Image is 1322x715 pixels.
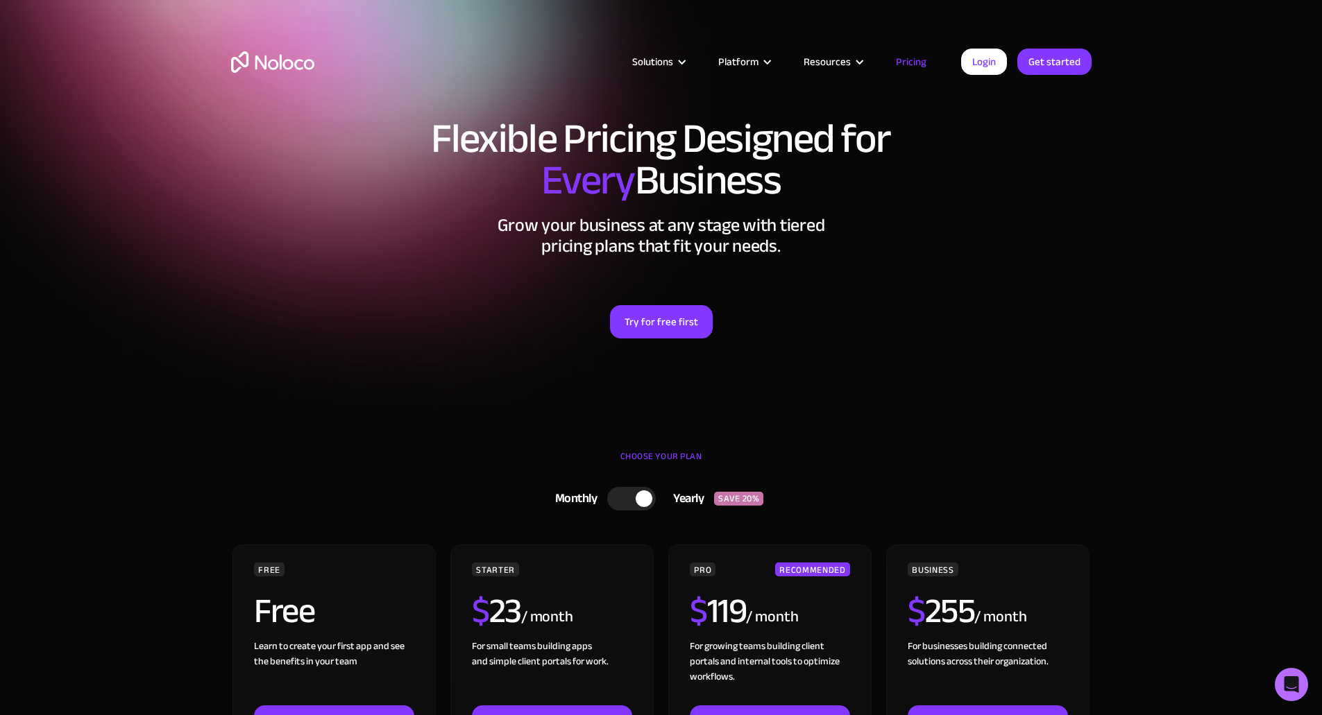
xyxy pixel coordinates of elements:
[775,562,849,576] div: RECOMMENDED
[879,53,944,71] a: Pricing
[714,492,763,506] div: SAVE 20%
[472,562,518,576] div: STARTER
[254,562,285,576] div: FREE
[804,53,851,71] div: Resources
[718,53,759,71] div: Platform
[701,53,786,71] div: Platform
[974,606,1026,628] div: / month
[254,594,314,628] h2: Free
[254,639,414,705] div: Learn to create your first app and see the benefits in your team ‍
[908,562,958,576] div: BUSINESS
[632,53,673,71] div: Solutions
[538,488,608,509] div: Monthly
[1275,668,1308,701] div: Open Intercom Messenger
[231,51,314,73] a: home
[541,141,635,219] span: Every
[746,606,798,628] div: / month
[1017,49,1092,75] a: Get started
[472,639,632,705] div: For small teams building apps and simple client portals for work. ‍
[656,488,714,509] div: Yearly
[231,118,1092,201] h1: Flexible Pricing Designed for Business
[690,639,849,705] div: For growing teams building client portals and internal tools to optimize workflows.
[610,305,713,338] a: Try for free first
[908,594,974,628] h2: 255
[908,639,1067,705] div: For businesses building connected solutions across their organization. ‍
[690,562,715,576] div: PRO
[786,53,879,71] div: Resources
[472,578,489,644] span: $
[615,53,701,71] div: Solutions
[961,49,1007,75] a: Login
[231,215,1092,257] h2: Grow your business at any stage with tiered pricing plans that fit your needs.
[690,578,707,644] span: $
[472,594,521,628] h2: 23
[690,594,746,628] h2: 119
[521,606,573,628] div: / month
[231,446,1092,481] div: CHOOSE YOUR PLAN
[908,578,925,644] span: $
